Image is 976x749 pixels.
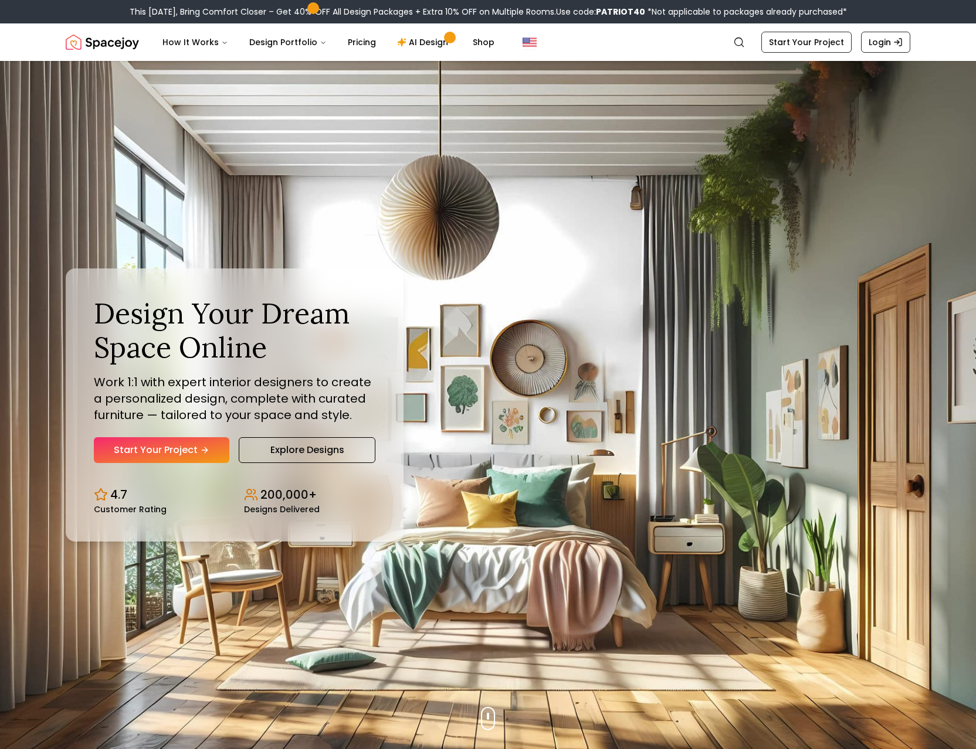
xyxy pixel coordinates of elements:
button: Design Portfolio [240,30,336,54]
small: Customer Rating [94,505,167,513]
a: Explore Designs [239,437,375,463]
a: Shop [463,30,504,54]
nav: Global [66,23,910,61]
h1: Design Your Dream Space Online [94,297,375,364]
a: Login [861,32,910,53]
p: 200,000+ [260,486,317,503]
div: This [DATE], Bring Comfort Closer – Get 40% OFF All Design Packages + Extra 10% OFF on Multiple R... [130,6,847,18]
small: Designs Delivered [244,505,320,513]
p: 4.7 [110,486,127,503]
a: Pricing [338,30,385,54]
img: United States [523,35,537,49]
a: Start Your Project [94,437,229,463]
b: PATRIOT40 [596,6,645,18]
span: Use code: [556,6,645,18]
p: Work 1:1 with expert interior designers to create a personalized design, complete with curated fu... [94,374,375,423]
span: *Not applicable to packages already purchased* [645,6,847,18]
a: AI Design [388,30,461,54]
nav: Main [153,30,504,54]
div: Design stats [94,477,375,513]
a: Spacejoy [66,30,139,54]
img: Spacejoy Logo [66,30,139,54]
button: How It Works [153,30,238,54]
a: Start Your Project [761,32,852,53]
